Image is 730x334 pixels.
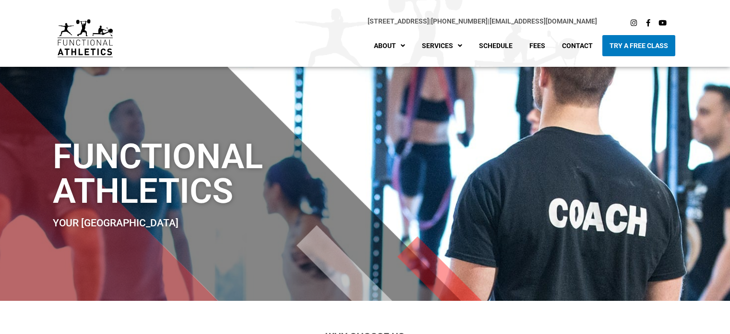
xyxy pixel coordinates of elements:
a: [EMAIL_ADDRESS][DOMAIN_NAME] [490,17,597,25]
a: Contact [555,35,600,56]
a: Try A Free Class [602,35,675,56]
span: | [368,17,431,25]
h1: Functional Athletics [53,139,424,209]
a: [PHONE_NUMBER] [431,17,488,25]
a: Fees [522,35,552,56]
a: About [367,35,412,56]
img: default-logo [58,19,113,57]
a: Schedule [472,35,520,56]
a: [STREET_ADDRESS] [368,17,429,25]
p: | [132,16,597,27]
h2: Your [GEOGRAPHIC_DATA] [53,218,424,228]
a: Services [415,35,469,56]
